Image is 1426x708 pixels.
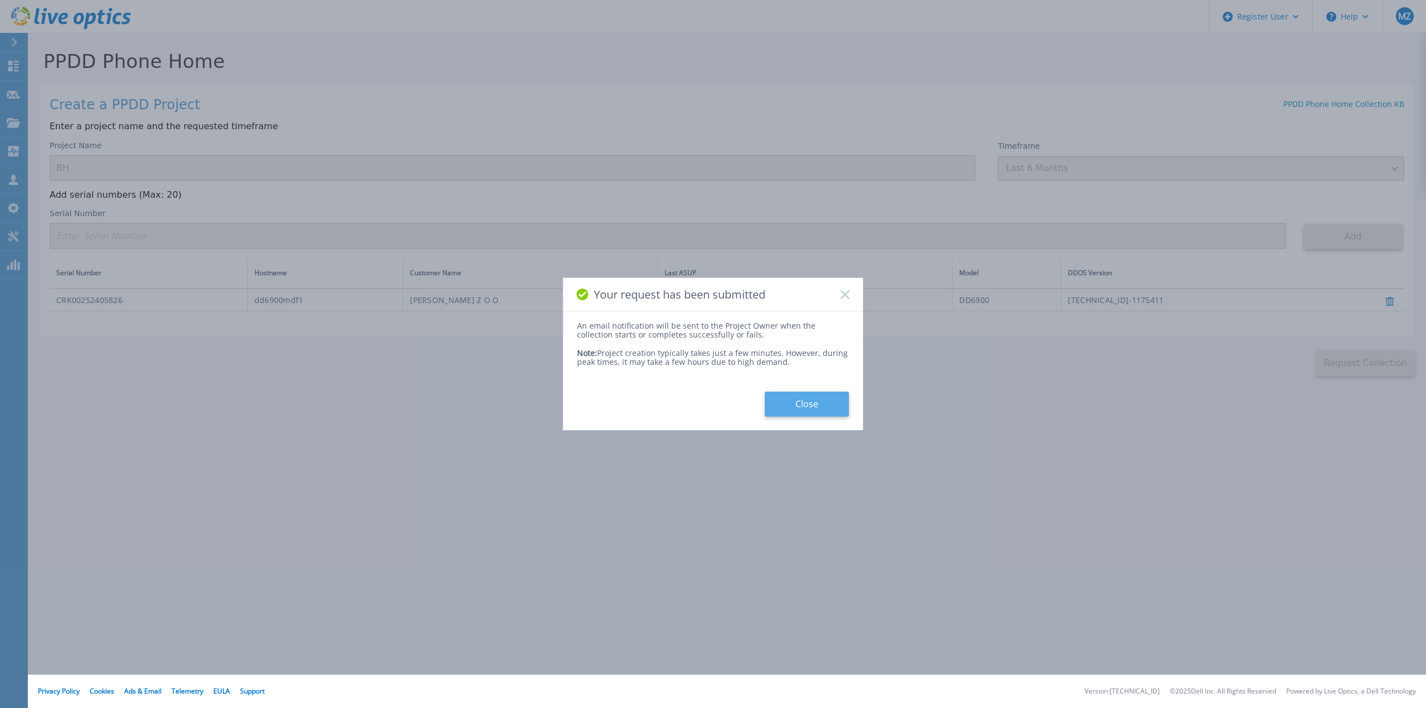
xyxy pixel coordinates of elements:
[577,340,849,367] div: Project creation typically takes just a few minutes. However, during peak times, it may take a fe...
[240,686,265,696] a: Support
[1286,688,1416,695] li: Powered by Live Optics, a Dell Technology
[124,686,162,696] a: Ads & Email
[90,686,114,696] a: Cookies
[172,686,203,696] a: Telemetry
[765,392,849,417] button: Close
[38,686,80,696] a: Privacy Policy
[1170,688,1276,695] li: © 2025 Dell Inc. All Rights Reserved
[594,288,765,301] span: Your request has been submitted
[1085,688,1160,695] li: Version: [TECHNICAL_ID]
[213,686,230,696] a: EULA
[577,321,849,339] div: An email notification will be sent to the Project Owner when the collection starts or completes s...
[577,348,597,358] span: Note:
